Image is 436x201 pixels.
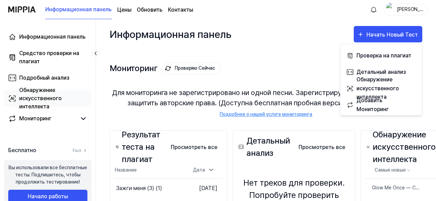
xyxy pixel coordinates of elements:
div: Подробный анализ [19,74,69,82]
div: Для мониторинга не зарегистрировано ни одной песни. Зарегистрируйте свою музыку, чтобы защитить а... [110,79,422,126]
button: Профиль[PERSON_NAME] [384,4,428,15]
button: Просмотреть все [293,140,351,154]
a: Обнаружение искусственного интеллекта [4,90,92,107]
img: значок мониторинга [165,66,171,71]
div: Средство проверки на плагиат [19,49,87,66]
div: Glow Me Once — Cleaned (меньше шума) [365,184,420,191]
a: Информационная панель [4,29,92,45]
th: Название [114,162,185,178]
div: Мониторинг [110,63,221,74]
a: Информационная панель [45,0,112,19]
div: Информационная панель [19,33,86,41]
button: Проверяю Сейчас [161,63,221,74]
button: Проверка на плагиат [343,47,419,63]
a: Мониторинг [8,115,76,123]
a: Просмотреть все [293,140,351,154]
a: Средство проверки на плагиат [4,49,92,66]
div: Зажги меня (3) (1) [116,184,162,192]
span: Бесплатно [8,146,36,155]
div: Дата [190,164,217,176]
div: Обнаружение искусственного интеллекта [356,75,416,102]
img: Профиль [386,3,395,16]
div: Обнаружение искусственного интеллекта [19,86,87,111]
div: Детальный анализ [237,135,293,159]
button: Начать Новый Тест [354,26,422,42]
div: Результат теста на плагиат [114,129,165,165]
a: Цены [117,6,131,14]
div: Начать Новый Тест [366,30,419,39]
img: Аллилуйя [370,5,378,14]
button: Добавить Мониторинг [343,96,419,112]
a: Обновить [137,6,162,14]
div: Проверка на плагиат [356,51,416,60]
td: [DATE] [185,178,223,198]
div: [PERSON_NAME] [397,5,423,13]
button: Просмотреть все [165,140,223,154]
a: Просмотреть все [165,140,223,154]
a: Еще [73,147,87,153]
div: Мониторинг [19,115,51,123]
a: Контакты [168,6,193,14]
a: Подробный анализ [4,70,92,86]
a: Подробнее о нашей услуге мониторинга [220,111,312,118]
button: Обнаружение искусственного интеллекта [343,80,419,96]
div: Детальный анализ [356,68,416,77]
div: Вы использовали все бесплатные тесты. Подпишитесь, чтобы продолжить тестирование! [8,164,87,186]
div: Информационная панель [110,26,231,42]
button: Детальный анализ [343,63,419,80]
div: Добавить Мониторинг [356,96,416,113]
